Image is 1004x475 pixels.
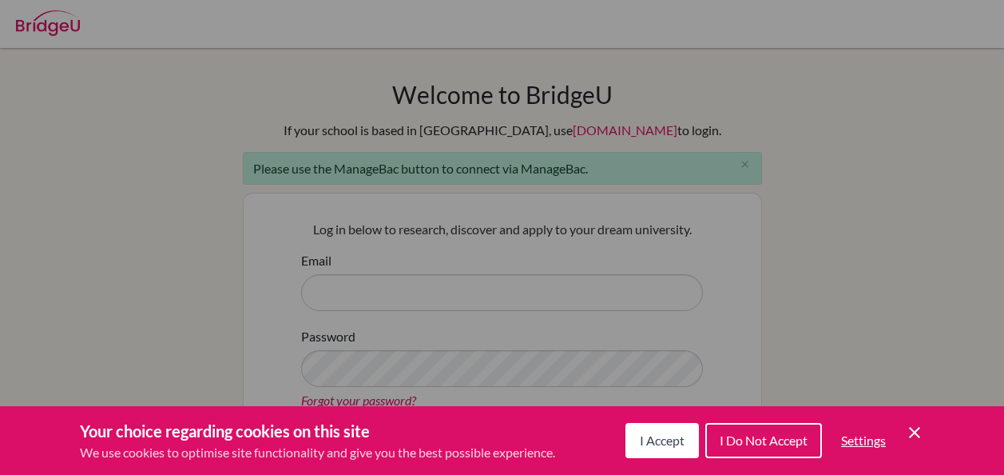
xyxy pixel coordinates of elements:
button: Settings [828,425,899,457]
p: We use cookies to optimise site functionality and give you the best possible experience. [80,443,555,462]
h3: Your choice regarding cookies on this site [80,419,555,443]
span: Settings [841,433,886,448]
button: I Do Not Accept [705,423,822,458]
span: I Do Not Accept [720,433,808,448]
button: I Accept [625,423,699,458]
span: I Accept [640,433,685,448]
button: Save and close [905,423,924,442]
